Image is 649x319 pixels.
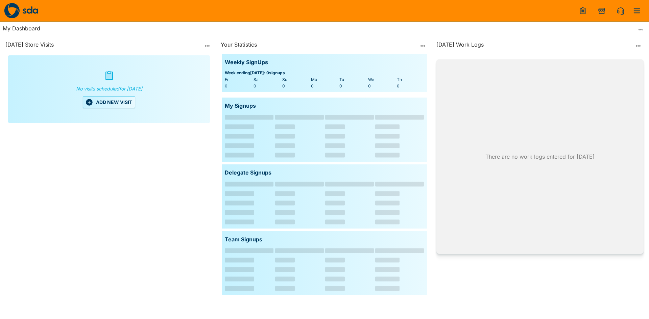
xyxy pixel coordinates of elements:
div: 0 [282,83,310,89]
div: We [368,76,395,83]
button: menu [629,3,645,19]
div: Th [397,76,424,83]
img: sda-logo-dark.svg [4,3,20,19]
p: There are no work logs entered for [DATE] [485,153,595,161]
button: Quick Call [612,3,629,19]
p: No visits scheduled for [DATE] [73,81,145,97]
div: 0 [339,83,367,89]
div: 0 [397,83,424,89]
p: Weekly SignUps [225,58,268,67]
div: [DATE] Store Visits [5,41,200,51]
button: ADD NEW VISIT [83,97,135,108]
div: Sa [254,76,281,83]
p: Delegate Signups [225,168,271,177]
div: My Dashboard [3,24,635,35]
p: Team Signups [225,235,262,244]
div: 0 [311,83,338,89]
span: Week ending [DATE] : 0 signups [225,70,424,76]
p: My Signups [225,102,256,110]
img: sda-logotype.svg [22,6,38,14]
div: 0 [368,83,395,89]
div: Your Statistics [221,41,416,51]
div: Tu [339,76,367,83]
div: Mo [311,76,338,83]
div: Fr [225,76,252,83]
button: menu [575,3,591,19]
div: [DATE] Work Logs [436,41,631,51]
button: more [635,24,646,35]
div: 0 [225,83,252,89]
div: Su [282,76,310,83]
button: Add Store Visit [594,3,610,19]
div: 0 [254,83,281,89]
